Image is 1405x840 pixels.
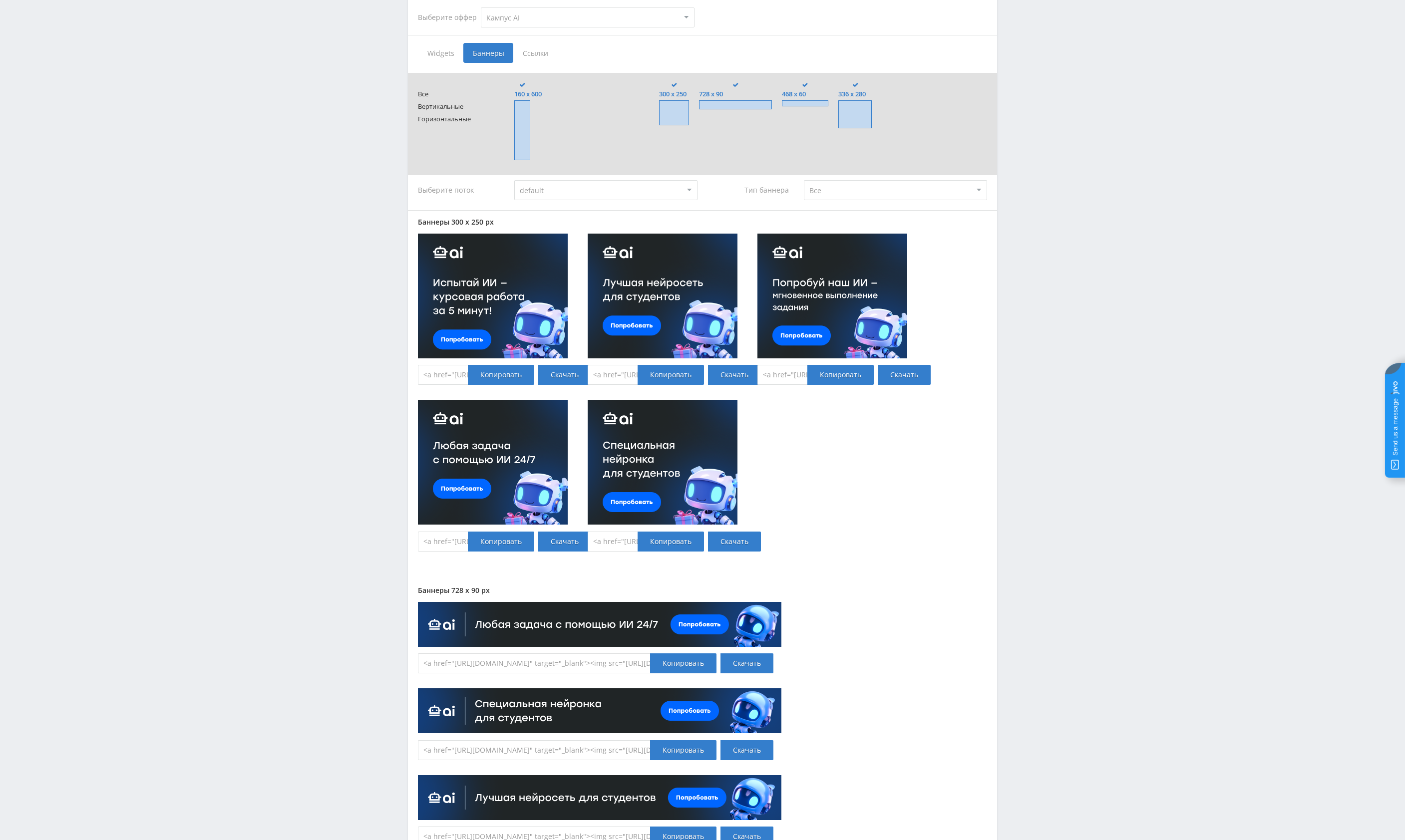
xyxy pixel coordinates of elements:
[418,90,495,98] span: Все
[513,43,558,63] span: Ссылки
[418,115,495,123] span: Горизонтальные
[650,653,716,673] div: Копировать
[418,180,505,200] div: Выберите поток
[878,365,931,385] a: Скачать
[699,90,772,98] span: 728 x 90
[708,532,761,552] a: Скачать
[707,180,794,200] div: Тип баннера
[418,13,481,21] div: Выберите оффер
[838,90,872,98] span: 336 x 280
[720,653,773,673] a: Скачать
[468,532,534,552] div: Копировать
[418,103,495,110] span: Вертикальные
[659,90,689,98] span: 300 x 250
[418,586,987,594] div: Баннеры 728 x 90 px
[418,43,463,63] span: Widgets
[468,365,534,385] div: Копировать
[708,365,761,385] a: Скачать
[538,365,591,385] a: Скачать
[650,740,716,760] div: Копировать
[807,365,874,385] div: Копировать
[538,532,591,552] a: Скачать
[418,218,987,226] div: Баннеры 300 x 250 px
[782,90,829,98] span: 468 x 60
[638,365,704,385] div: Копировать
[720,740,773,760] a: Скачать
[463,43,513,63] span: Баннеры
[514,90,542,98] span: 160 x 600
[638,532,704,552] div: Копировать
